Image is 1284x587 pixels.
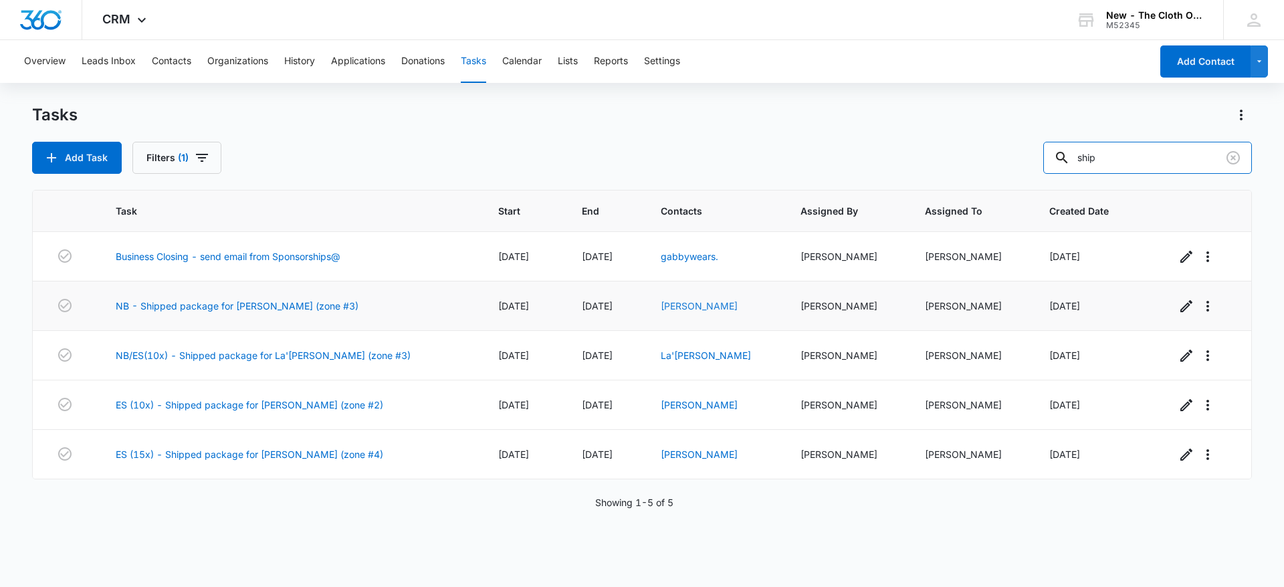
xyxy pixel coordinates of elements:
button: Add Task [32,142,122,174]
button: Donations [401,40,445,83]
span: (1) [178,153,189,162]
span: [DATE] [1049,300,1080,312]
a: [PERSON_NAME] [661,300,738,312]
p: Showing 1-5 of 5 [595,495,673,509]
a: Business Closing - send email from Sponsorships@ [116,249,340,263]
button: Lists [558,40,578,83]
span: [DATE] [582,399,613,410]
button: Tasks [461,40,486,83]
input: Search Tasks [1043,142,1252,174]
span: [DATE] [498,251,529,262]
button: Reports [594,40,628,83]
span: [DATE] [498,350,529,361]
div: [PERSON_NAME] [925,348,1017,362]
h1: Tasks [32,105,78,125]
span: Start [498,204,530,218]
button: Leads Inbox [82,40,136,83]
a: ES (15x) - Shipped package for [PERSON_NAME] (zone #4) [116,447,383,461]
button: Clear [1222,147,1244,168]
button: Contacts [152,40,191,83]
button: Overview [24,40,66,83]
a: [PERSON_NAME] [661,449,738,460]
div: [PERSON_NAME] [800,398,893,412]
a: NB - Shipped package for [PERSON_NAME] (zone #3) [116,299,358,313]
span: [DATE] [498,300,529,312]
div: account id [1106,21,1204,30]
span: Assigned To [925,204,998,218]
span: End [582,204,609,218]
span: [DATE] [582,300,613,312]
button: Calendar [502,40,542,83]
a: [PERSON_NAME] [661,399,738,410]
span: [DATE] [582,350,613,361]
span: Contacts [661,204,749,218]
button: Filters(1) [132,142,221,174]
button: Actions [1230,104,1252,126]
a: NB/ES(10x) - Shipped package for La'[PERSON_NAME] (zone #3) [116,348,411,362]
span: [DATE] [1049,350,1080,361]
div: [PERSON_NAME] [925,447,1017,461]
span: [DATE] [498,399,529,410]
div: [PERSON_NAME] [925,398,1017,412]
span: [DATE] [1049,251,1080,262]
div: [PERSON_NAME] [800,299,893,313]
div: [PERSON_NAME] [925,299,1017,313]
span: [DATE] [582,251,613,262]
button: History [284,40,315,83]
div: [PERSON_NAME] [800,249,893,263]
span: CRM [102,12,130,26]
span: [DATE] [1049,399,1080,410]
div: [PERSON_NAME] [925,249,1017,263]
a: gabbywears. [661,251,718,262]
a: La'[PERSON_NAME] [661,350,751,361]
div: [PERSON_NAME] [800,348,893,362]
button: Add Contact [1160,45,1251,78]
button: Applications [331,40,385,83]
a: ES (10x) - Shipped package for [PERSON_NAME] (zone #2) [116,398,383,412]
div: account name [1106,10,1204,21]
span: Task [116,204,447,218]
button: Settings [644,40,680,83]
span: Created Date [1049,204,1124,218]
span: [DATE] [582,449,613,460]
span: [DATE] [1049,449,1080,460]
div: [PERSON_NAME] [800,447,893,461]
button: Organizations [207,40,268,83]
span: [DATE] [498,449,529,460]
span: Assigned By [800,204,873,218]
